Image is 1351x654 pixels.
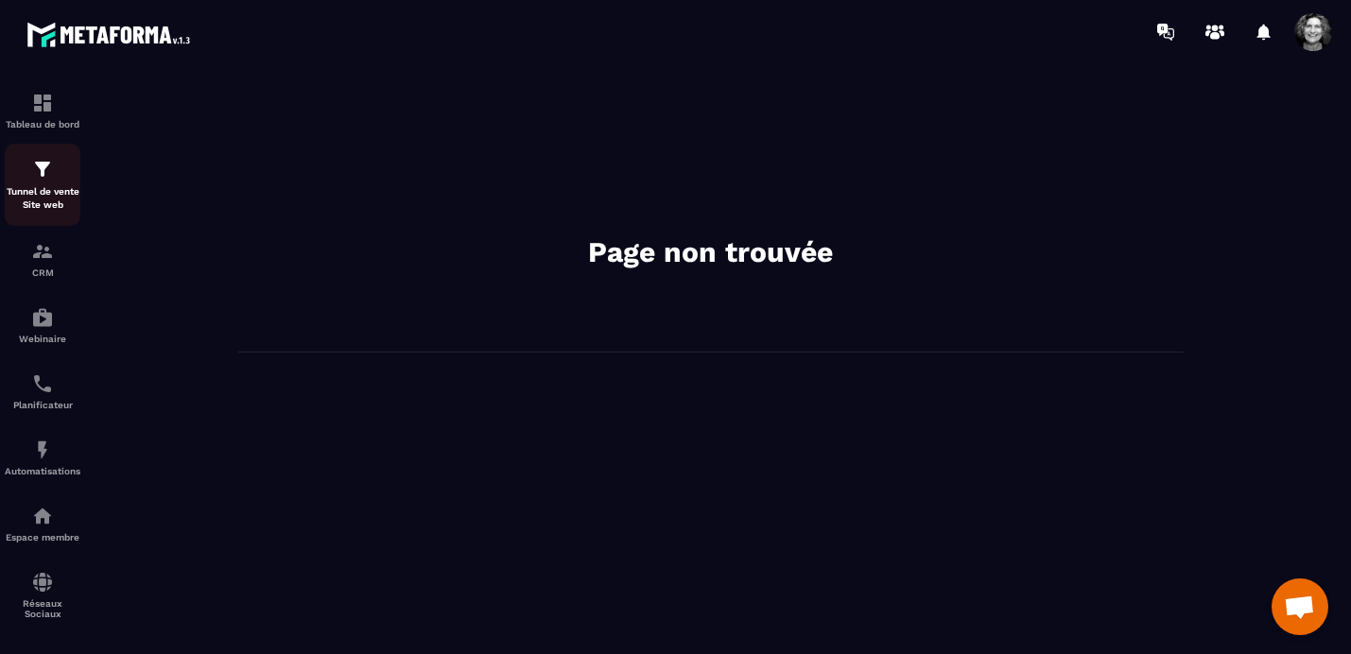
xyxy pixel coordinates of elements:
img: logo [26,17,197,52]
p: Espace membre [5,532,80,542]
p: CRM [5,267,80,278]
a: schedulerschedulerPlanificateur [5,358,80,424]
img: automations [31,439,54,461]
a: formationformationTableau de bord [5,77,80,144]
img: formation [31,240,54,263]
h2: Page non trouvée [427,233,995,271]
p: Automatisations [5,466,80,476]
p: Tableau de bord [5,119,80,129]
img: scheduler [31,372,54,395]
div: Ouvrir le chat [1272,578,1328,635]
img: social-network [31,571,54,594]
p: Tunnel de vente Site web [5,185,80,212]
a: automationsautomationsEspace membre [5,491,80,557]
a: social-networksocial-networkRéseaux Sociaux [5,557,80,633]
img: formation [31,158,54,181]
a: formationformationTunnel de vente Site web [5,144,80,226]
p: Réseaux Sociaux [5,598,80,619]
img: formation [31,92,54,114]
a: formationformationCRM [5,226,80,292]
p: Webinaire [5,334,80,344]
p: Planificateur [5,400,80,410]
a: automationsautomationsWebinaire [5,292,80,358]
img: automations [31,505,54,527]
img: automations [31,306,54,329]
a: automationsautomationsAutomatisations [5,424,80,491]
